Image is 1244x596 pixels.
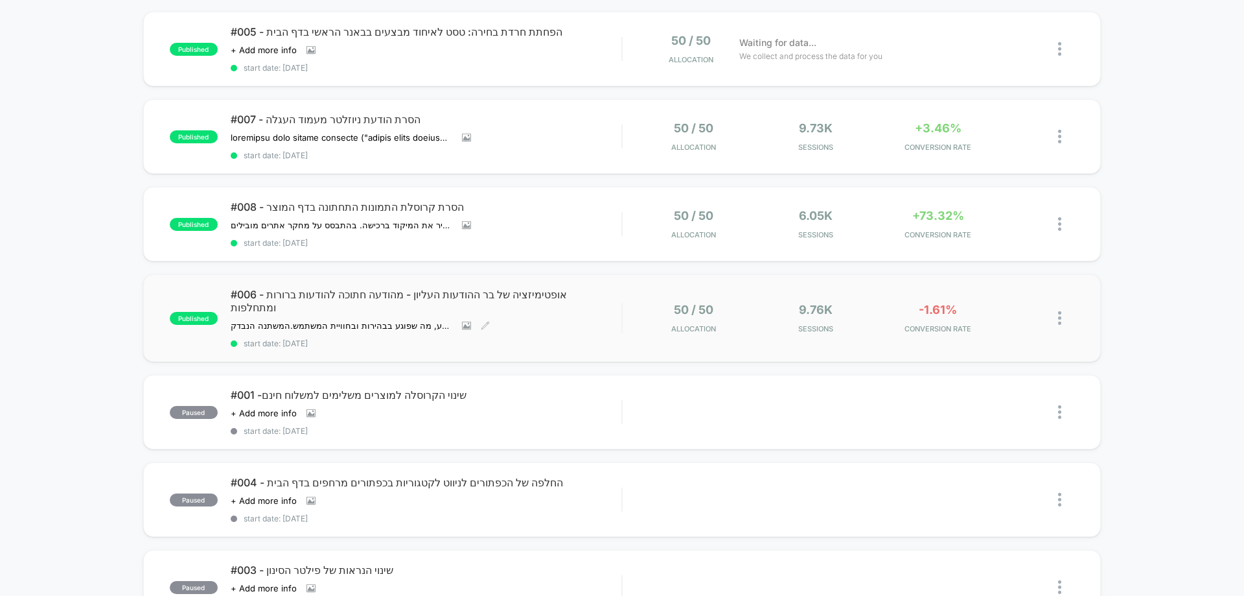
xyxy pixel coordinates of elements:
[671,34,711,47] span: 50 / 50
[1058,580,1061,594] img: close
[170,406,218,419] span: paused
[231,495,297,506] span: + Add more info
[231,63,621,73] span: start date: [DATE]
[231,238,621,248] span: start date: [DATE]
[1058,311,1061,325] img: close
[231,583,297,593] span: + Add more info
[231,150,621,160] span: start date: [DATE]
[912,209,964,222] span: +73.32%
[231,25,621,38] span: #005 - הפחתת חרדת בחירה: טסט לאיחוד מבצעים בבאנר הראשי בדף הבית
[919,303,957,316] span: -1.61%
[231,388,621,401] span: #001 -שינוי הקרוסלה למוצרים משלימים למשלוח חינם
[170,130,218,143] span: published
[799,303,833,316] span: 9.76k
[1058,42,1061,56] img: close
[231,339,621,348] span: start date: [DATE]
[231,45,297,55] span: + Add more info
[170,218,218,231] span: published
[758,143,874,152] span: Sessions
[231,408,297,418] span: + Add more info
[231,426,621,436] span: start date: [DATE]
[739,50,882,62] span: We collect and process the data for you
[170,312,218,325] span: published
[671,324,716,333] span: Allocation
[671,230,716,239] span: Allocation
[880,324,996,333] span: CONVERSION RATE
[231,320,452,331] span: ההשערה שלנו: שיפור הבר העליון מהודעה חתוכה ("עד 70% הנחה על הסאמר סיי...") להודעות ברורות ומתחלפו...
[915,121,962,135] span: +3.46%
[880,230,996,239] span: CONVERSION RATE
[1058,130,1061,143] img: close
[1058,493,1061,507] img: close
[880,143,996,152] span: CONVERSION RATE
[739,36,816,50] span: Waiting for data...
[674,121,713,135] span: 50 / 50
[231,564,621,577] span: #003 - שינוי הנראות של פילטר הסינון
[674,303,713,316] span: 50 / 50
[669,55,713,64] span: Allocation
[231,200,621,213] span: #008 - הסרת קרוסלת התמונות התחתונה בדף המוצר
[1058,405,1061,419] img: close
[231,514,621,523] span: start date: [DATE]
[758,230,874,239] span: Sessions
[231,476,621,489] span: #004 - החלפה של הכפתורים לניווט לקטגוריות בכפתורים מרחפים בדף הבית
[799,121,833,135] span: 9.73k
[170,581,218,594] span: paused
[231,113,621,126] span: #007 - הסרת הודעת ניוזלטר מעמוד העגלה
[674,209,713,222] span: 50 / 50
[799,209,833,222] span: 6.05k
[1058,217,1061,231] img: close
[170,494,218,507] span: paused
[231,220,452,230] span: ההשערה שלנו: הסרת קרוסלת התמונות הקטנה בתחתית דף המוצר תפחית עומס חזותי והסחות דעת, תשפר את חוויי...
[758,324,874,333] span: Sessions
[170,43,218,56] span: published
[231,132,452,143] span: loremipsu dolo sitame consecte ("adipis elits doeiusmo temp...") inci utla etdol magn aliq eni ad...
[671,143,716,152] span: Allocation
[231,288,621,314] span: #006 - אופטימיזציה של בר ההודעות העליון - מהודעה חתוכה להודעות ברורות ומתחלפות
